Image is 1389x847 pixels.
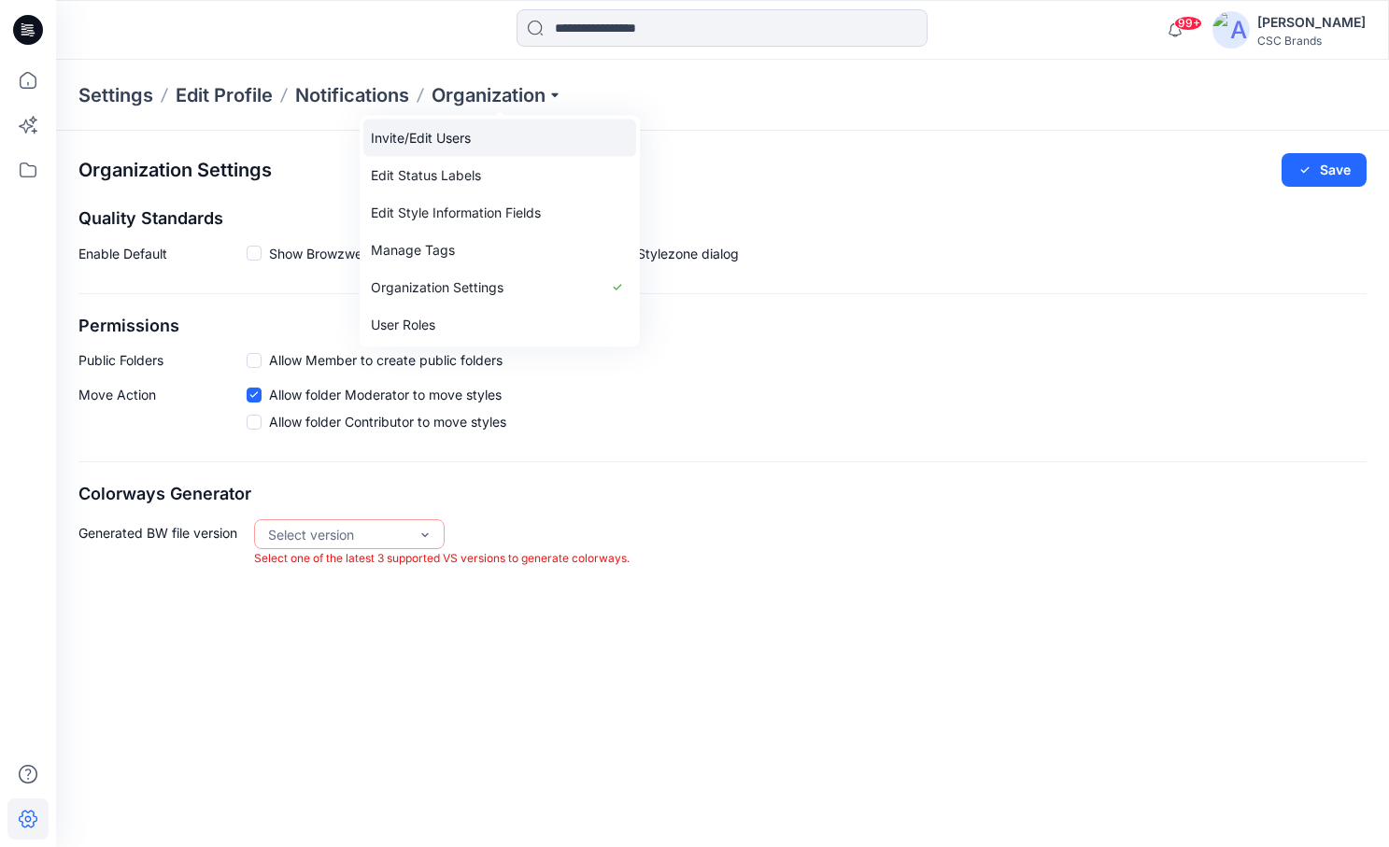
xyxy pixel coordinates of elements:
[363,194,636,232] a: Edit Style Information Fields
[269,350,503,370] span: Allow Member to create public folders
[1212,11,1250,49] img: avatar
[363,120,636,157] a: Invite/Edit Users
[78,350,247,370] p: Public Folders
[78,385,247,439] p: Move Action
[1257,34,1366,48] div: CSC Brands
[254,549,630,569] p: Select one of the latest 3 supported VS versions to generate colorways.
[78,485,1367,504] h2: Colorways Generator
[363,306,636,344] a: User Roles
[78,244,247,271] p: Enable Default
[78,160,272,181] h2: Organization Settings
[176,82,273,108] a: Edit Profile
[295,82,409,108] a: Notifications
[363,232,636,269] a: Manage Tags
[78,82,153,108] p: Settings
[363,157,636,194] a: Edit Status Labels
[268,525,408,544] div: Select version
[78,209,1367,229] h2: Quality Standards
[363,269,636,306] a: Organization Settings
[1282,153,1367,187] button: Save
[269,412,506,431] span: Allow folder Contributor to move styles
[269,244,739,263] span: Show Browzwear’s default quality standards in the Share to Stylezone dialog
[1174,16,1202,31] span: 99+
[78,317,1367,336] h2: Permissions
[78,519,247,569] p: Generated BW file version
[1257,11,1366,34] div: [PERSON_NAME]
[269,385,502,404] span: Allow folder Moderator to move styles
